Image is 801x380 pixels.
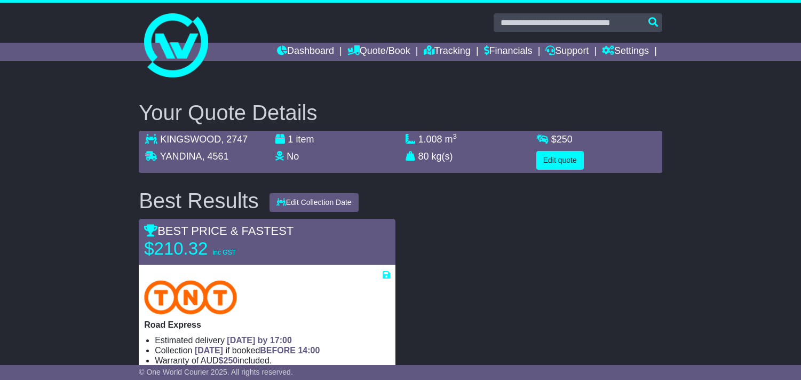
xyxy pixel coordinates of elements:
[155,355,390,366] li: Warranty of AUD included.
[260,346,296,355] span: BEFORE
[155,335,390,345] li: Estimated delivery
[213,249,236,256] span: inc GST
[484,43,533,61] a: Financials
[418,134,442,145] span: 1.008
[144,320,390,330] p: Road Express
[288,134,293,145] span: 1
[269,193,359,212] button: Edit Collection Date
[545,43,589,61] a: Support
[551,134,573,145] span: $
[445,134,457,145] span: m
[139,368,293,376] span: © One World Courier 2025. All rights reserved.
[298,346,320,355] span: 14:00
[144,224,294,237] span: BEST PRICE & FASTEST
[224,356,238,365] span: 250
[602,43,649,61] a: Settings
[296,134,314,145] span: item
[160,151,202,162] span: YANDINA
[536,151,584,170] button: Edit quote
[144,280,237,314] img: TNT Domestic: Road Express
[195,346,320,355] span: if booked
[287,151,299,162] span: No
[160,134,221,145] span: KINGSWOOD
[453,132,457,140] sup: 3
[347,43,410,61] a: Quote/Book
[432,151,453,162] span: kg(s)
[418,151,429,162] span: 80
[155,345,390,355] li: Collection
[277,43,334,61] a: Dashboard
[144,238,277,259] p: $210.32
[227,336,292,345] span: [DATE] by 17:00
[139,101,662,124] h2: Your Quote Details
[219,356,238,365] span: $
[557,134,573,145] span: 250
[202,151,229,162] span: , 4561
[195,346,223,355] span: [DATE]
[221,134,248,145] span: , 2747
[133,189,264,212] div: Best Results
[424,43,471,61] a: Tracking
